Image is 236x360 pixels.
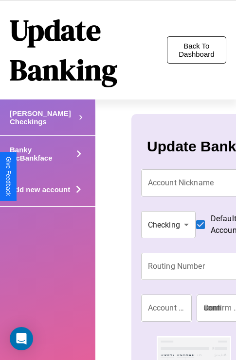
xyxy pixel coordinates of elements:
button: Back To Dashboard [167,36,226,64]
h4: Banky McBankface [10,146,72,162]
div: Give Feedback [5,157,12,196]
div: Checking [141,211,196,238]
h1: Update Banking [10,10,167,90]
h4: [PERSON_NAME] Checkings [10,109,76,126]
h4: Add new account [10,185,70,194]
div: Open Intercom Messenger [10,327,33,350]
